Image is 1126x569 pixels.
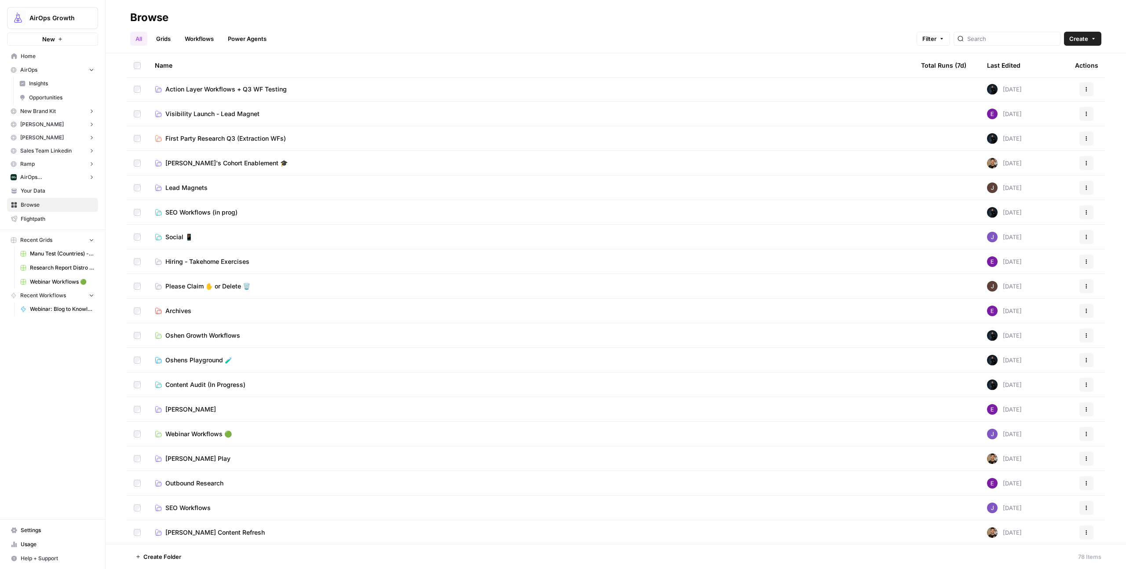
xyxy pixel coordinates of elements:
[165,405,216,414] span: [PERSON_NAME]
[7,33,98,46] button: New
[987,133,1022,144] div: [DATE]
[151,32,176,46] a: Grids
[7,49,98,63] a: Home
[987,306,998,316] img: tb834r7wcu795hwbtepf06oxpmnl
[165,306,191,315] span: Archives
[165,479,223,488] span: Outbound Research
[30,264,94,272] span: Research Report Distro Workflows
[165,380,245,389] span: Content Audit (In Progress)
[1078,552,1101,561] div: 78 Items
[155,380,907,389] a: Content Audit (In Progress)
[20,147,72,155] span: Sales Team Linkedin
[20,160,35,168] span: Ramp
[987,182,1022,193] div: [DATE]
[21,215,94,223] span: Flightpath
[165,85,287,94] span: Action Layer Workflows + Q3 WF Testing
[30,278,94,286] span: Webinar Workflows 🟢
[987,527,998,538] img: 36rz0nf6lyfqsoxlb67712aiq2cf
[143,552,181,561] span: Create Folder
[7,537,98,551] a: Usage
[987,379,998,390] img: mae98n22be7w2flmvint2g1h8u9g
[987,133,998,144] img: mae98n22be7w2flmvint2g1h8u9g
[165,208,238,217] span: SEO Workflows (in prog)
[165,257,249,266] span: Hiring - Takehome Exercises
[21,201,94,209] span: Browse
[155,53,907,77] div: Name
[921,53,966,77] div: Total Runs (7d)
[155,109,907,118] a: Visibility Launch - Lead Magnet
[155,306,907,315] a: Archives
[179,32,219,46] a: Workflows
[987,478,998,489] img: tb834r7wcu795hwbtepf06oxpmnl
[20,120,64,128] span: [PERSON_NAME]
[223,32,272,46] a: Power Agents
[1069,34,1088,43] span: Create
[155,183,907,192] a: Lead Magnets
[987,429,998,439] img: ubsf4auoma5okdcylokeqxbo075l
[165,233,193,241] span: Social 📱
[165,109,260,118] span: Visibility Launch - Lead Magnet
[155,134,907,143] a: First Party Research Q3 (Extraction WFs)
[29,94,94,102] span: Opportunities
[155,503,907,512] a: SEO Workflows
[155,282,907,291] a: Please Claim ✋ or Delete 🗑️
[155,405,907,414] a: [PERSON_NAME]
[21,540,94,548] span: Usage
[987,158,998,168] img: 36rz0nf6lyfqsoxlb67712aiq2cf
[987,355,1022,365] div: [DATE]
[1064,32,1101,46] button: Create
[165,134,286,143] span: First Party Research Q3 (Extraction WFs)
[155,356,907,365] a: Oshens Playground 🧪
[155,233,907,241] a: Social 📱
[20,236,52,244] span: Recent Grids
[165,159,288,168] span: [PERSON_NAME]'s Cohort Enablement 🎓
[7,289,98,302] button: Recent Workflows
[155,257,907,266] a: Hiring - Takehome Exercises
[20,173,85,181] span: AirOps ([GEOGRAPHIC_DATA])
[7,63,98,77] button: AirOps
[987,109,998,119] img: tb834r7wcu795hwbtepf06oxpmnl
[165,356,232,365] span: Oshens Playground 🧪
[16,275,98,289] a: Webinar Workflows 🟢
[1075,53,1098,77] div: Actions
[16,247,98,261] a: Manu Test (Countries) - Grid
[11,174,17,180] img: yjux4x3lwinlft1ym4yif8lrli78
[987,232,1022,242] div: [DATE]
[15,77,98,91] a: Insights
[7,157,98,171] button: Ramp
[155,430,907,438] a: Webinar Workflows 🟢
[987,109,1022,119] div: [DATE]
[7,233,98,247] button: Recent Grids
[7,198,98,212] a: Browse
[21,554,94,562] span: Help + Support
[7,105,98,118] button: New Brand Kit
[987,453,998,464] img: 36rz0nf6lyfqsoxlb67712aiq2cf
[20,107,56,115] span: New Brand Kit
[967,34,1057,43] input: Search
[987,330,998,341] img: mae98n22be7w2flmvint2g1h8u9g
[29,14,83,22] span: AirOps Growth
[987,182,998,193] img: w6h4euusfoa7171vz6jrctgb7wlt
[29,80,94,88] span: Insights
[987,84,998,95] img: mae98n22be7w2flmvint2g1h8u9g
[7,171,98,184] button: AirOps ([GEOGRAPHIC_DATA])
[42,35,55,44] span: New
[987,207,1022,218] div: [DATE]
[987,306,1022,316] div: [DATE]
[987,503,1022,513] div: [DATE]
[987,355,998,365] img: mae98n22be7w2flmvint2g1h8u9g
[987,478,1022,489] div: [DATE]
[987,207,998,218] img: mae98n22be7w2flmvint2g1h8u9g
[987,503,998,513] img: ubsf4auoma5okdcylokeqxbo075l
[30,250,94,258] span: Manu Test (Countries) - Grid
[987,281,998,292] img: w6h4euusfoa7171vz6jrctgb7wlt
[987,84,1022,95] div: [DATE]
[987,256,1022,267] div: [DATE]
[987,404,998,415] img: tb834r7wcu795hwbtepf06oxpmnl
[16,302,98,316] a: Webinar: Blog to Knowledge Base
[987,232,998,242] img: ubsf4auoma5okdcylokeqxbo075l
[987,429,1022,439] div: [DATE]
[165,454,230,463] span: [PERSON_NAME] Play
[165,503,211,512] span: SEO Workflows
[21,52,94,60] span: Home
